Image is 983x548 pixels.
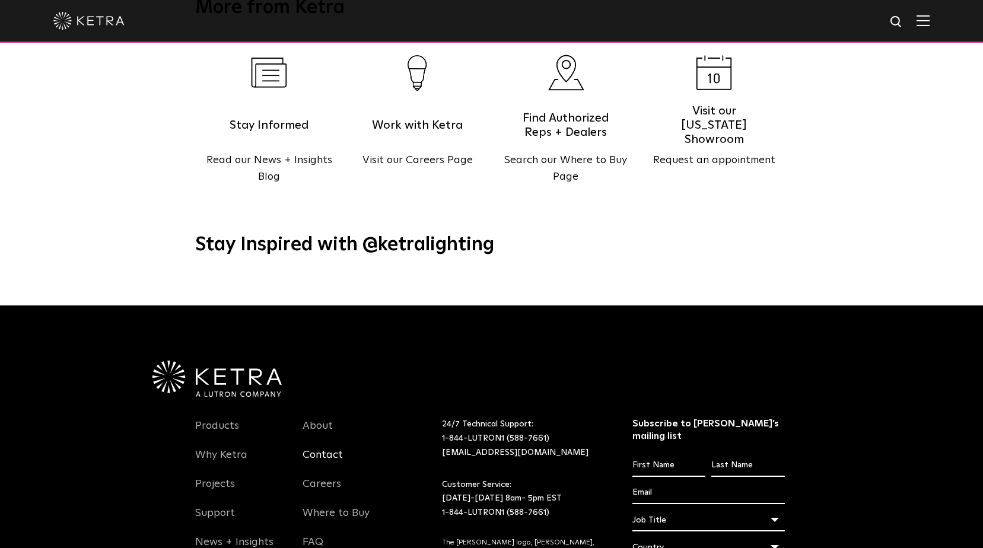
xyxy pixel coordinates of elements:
a: Where to Buy [303,506,370,534]
div: Job Title [632,509,785,531]
a: Support [195,506,235,534]
img: career-icon [408,55,427,91]
input: First Name [632,454,705,477]
h5: Work with Ketra [367,110,468,140]
img: marker-icon [548,55,584,91]
a: About [303,419,333,447]
p: Read our News + Insights Blog [195,152,343,186]
img: Hamburger%20Nav.svg [917,15,930,26]
a: career-icon Work with Ketra Visit our Careers Page [343,39,492,204]
h5: Visit our [US_STATE] Showroom [664,110,765,140]
p: 24/7 Technical Support: [442,418,603,460]
a: paper-icon Stay Informed Read our News + Insights Blog [195,39,343,204]
h5: Find Authorized Reps + Dealers [516,110,616,140]
h3: Subscribe to [PERSON_NAME]’s mailing list [632,418,785,442]
a: [EMAIL_ADDRESS][DOMAIN_NAME] [442,448,588,457]
a: marker-icon Find Authorized Reps + Dealers Search our Where to Buy Page [492,39,640,204]
p: Search our Where to Buy Page [492,152,640,186]
a: calendar-icon Visit our [US_STATE] Showroom Request an appointment [640,39,788,204]
p: Customer Service: [DATE]-[DATE] 8am- 5pm EST [442,478,603,520]
img: ketra-logo-2019-white [53,12,125,30]
a: Projects [195,477,235,505]
img: calendar-icon [696,55,732,90]
a: Why Ketra [195,448,247,476]
p: Visit our Careers Page [343,152,492,169]
a: Contact [303,448,343,476]
input: Last Name [711,454,784,477]
img: search icon [889,15,904,30]
img: Ketra-aLutronCo_White_RGB [152,361,282,397]
h3: Stay Inspired with @ketralighting [195,233,788,258]
a: Careers [303,477,341,505]
h5: Stay Informed [219,110,320,140]
a: 1-844-LUTRON1 (588-7661) [442,434,549,442]
a: Products [195,419,239,447]
p: Request an appointment [640,152,788,169]
a: 1-844-LUTRON1 (588-7661) [442,508,549,517]
img: paper-icon [251,58,287,88]
input: Email [632,482,785,504]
